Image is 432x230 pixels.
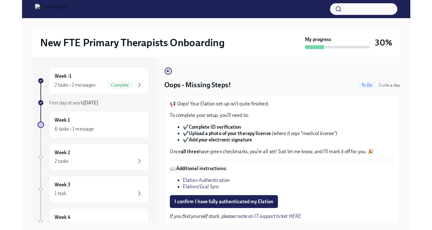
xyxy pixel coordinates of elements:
span: Due [352,82,373,86]
a: Elation/Gcal Sync [159,181,195,187]
p: Once have green checkmarks, you’re all set! Just let me know, and I’ll mark it off for you. 🎉 [146,146,367,153]
a: Week 22 tasks [15,141,125,168]
strong: [DATE] [60,98,75,104]
strong: Additional instructions: [152,163,202,169]
a: First day at work[DATE] [15,98,125,104]
em: If you find yourself stuck, please [146,211,275,216]
em: (where it says "medical license") [246,129,311,134]
h6: Week 2 [32,147,48,154]
h6: Week 3 [32,179,48,186]
a: Week 31 task [15,173,125,200]
strong: in a day [359,82,373,86]
h6: Week -1 [32,72,49,79]
span: First day at work [27,98,75,104]
li: ✔️ [159,135,367,141]
strong: Complete ID verification [165,122,216,128]
h4: Oops - Missing Steps! [140,79,206,89]
span: I confirm I have fully authenticated my Elation [150,196,248,202]
div: 2 tasks [32,156,46,162]
div: 1 task [32,188,43,194]
a: create an IT support ticket HERE [209,211,275,216]
li: ✔️ [159,128,367,135]
img: CharlieHealth [13,4,47,14]
h2: New FTE Primary Therapists Onboarding [18,36,200,48]
div: 2 tasks • 2 messages [32,81,72,87]
span: Complete [84,82,109,86]
h6: Week 4 [32,211,48,218]
li: ✔️ [159,122,367,128]
button: I confirm I have fully authenticated my Elation [146,192,252,205]
p: 📢 Oops! Your Elation set-up isn't quite finished. [146,99,367,105]
div: 6 tasks • 1 message [32,124,71,130]
strong: Add your electronic signature [165,135,227,141]
h3: 30% [348,36,365,48]
span: To Do [331,82,349,86]
strong: My progress [279,36,305,42]
span: August 21st, 2025 07:00 [352,81,373,87]
p: To complete your setup, you’ll need to: [146,111,367,117]
div: 1 task [32,219,43,226]
strong: Upload a photo of your therapy license [165,129,245,134]
a: Week 16 tasks • 1 message [15,110,125,136]
a: Elation Authentication [159,175,205,181]
a: Week -12 tasks • 2 messagesComplete [15,66,125,93]
strong: all three [157,147,175,152]
h6: Week 1 [32,115,47,122]
p: 📖 [146,163,367,169]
